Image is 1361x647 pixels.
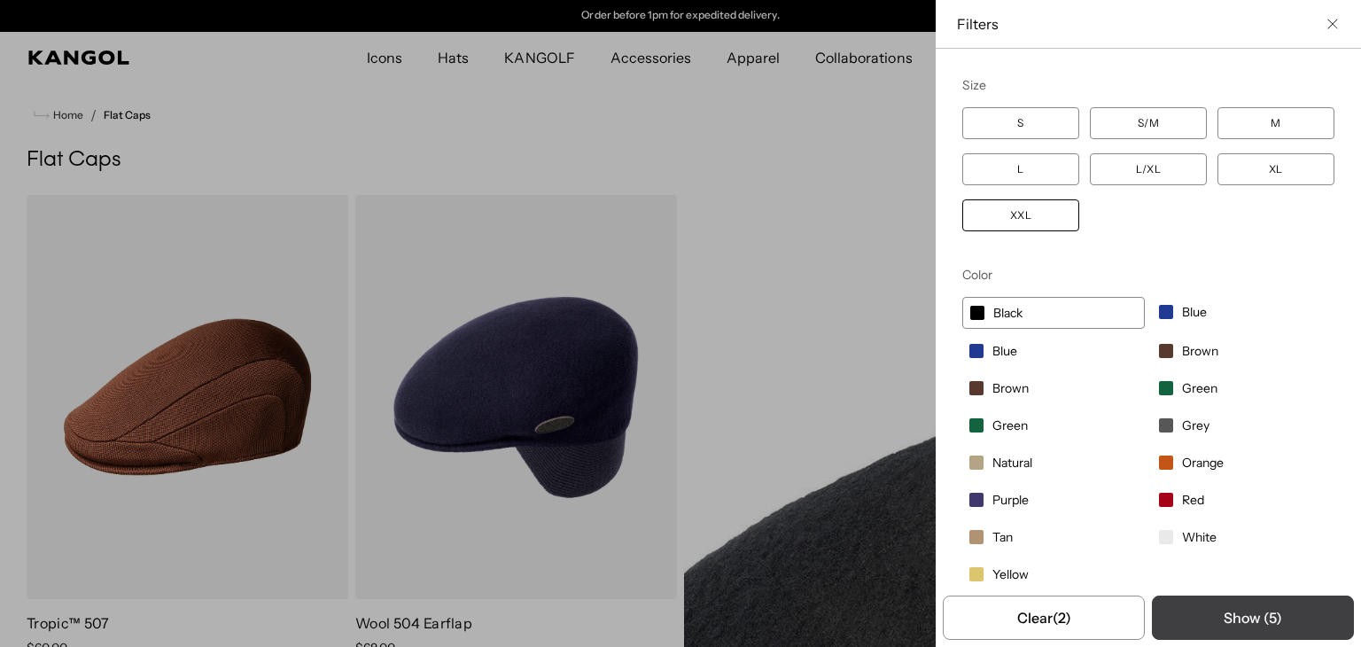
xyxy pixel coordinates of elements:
[992,492,1029,508] span: Purple
[1182,380,1217,396] span: Green
[992,343,1017,359] span: Blue
[992,566,1029,582] span: Yellow
[1182,304,1207,320] span: Blue
[992,455,1032,471] span: Natural
[992,380,1029,396] span: Brown
[992,529,1013,545] span: Tan
[957,14,1318,34] span: Filters
[1090,107,1207,139] label: S/M
[1090,153,1207,185] label: L/XL
[1182,492,1204,508] span: Red
[962,107,1079,139] label: S
[962,153,1079,185] label: L
[1182,529,1217,545] span: White
[1217,107,1334,139] label: M
[1326,17,1340,31] button: Close filter list
[1182,417,1209,433] span: Grey
[1182,343,1218,359] span: Brown
[962,77,1334,93] div: Size
[943,596,1145,640] button: Remove all filters
[993,305,1023,321] span: Black
[992,417,1028,433] span: Green
[962,199,1079,231] label: XXL
[1182,455,1224,471] span: Orange
[962,267,1334,283] div: Color
[1217,153,1334,185] label: XL
[1152,596,1354,640] button: Apply selected filters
